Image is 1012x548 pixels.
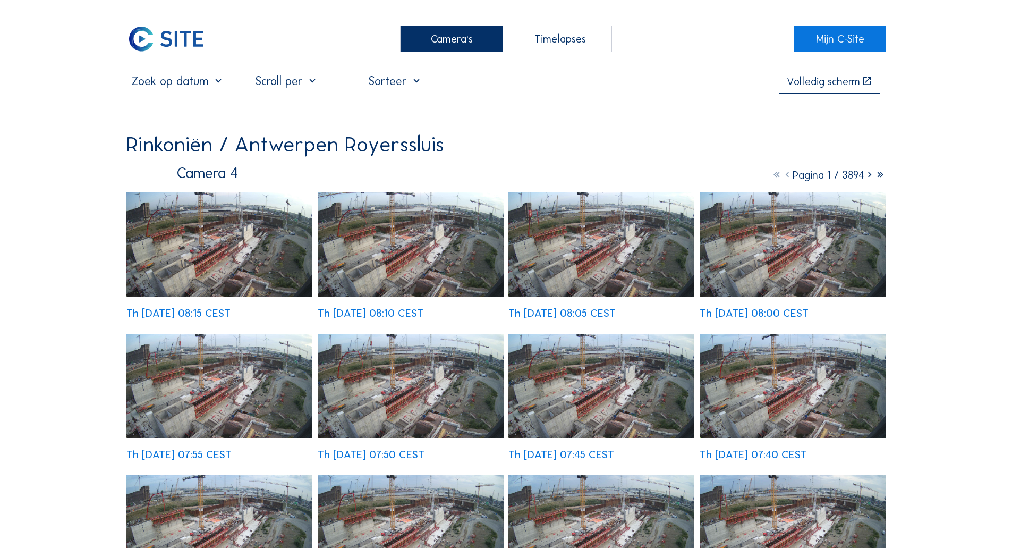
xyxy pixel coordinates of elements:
img: image_52555997 [318,192,504,297]
a: C-SITE Logo [126,26,217,52]
div: Th [DATE] 07:55 CEST [126,449,232,460]
div: Th [DATE] 08:10 CEST [318,308,423,318]
img: image_52555461 [318,334,504,439]
div: Th [DATE] 08:00 CEST [700,308,809,318]
div: Camera 4 [126,165,238,180]
span: Pagina 1 / 3894 [793,168,864,181]
div: Th [DATE] 07:40 CEST [700,449,807,460]
img: image_52556080 [126,192,312,297]
div: Th [DATE] 08:05 CEST [508,308,616,318]
div: Camera's [400,26,503,52]
img: image_52555693 [700,192,886,297]
div: Timelapses [509,26,612,52]
img: C-SITE Logo [126,26,206,52]
input: Zoek op datum 󰅀 [126,74,229,88]
div: Th [DATE] 07:45 CEST [508,449,614,460]
img: image_52555165 [700,334,886,439]
div: Th [DATE] 07:50 CEST [318,449,424,460]
div: Rinkoniën / Antwerpen Royerssluis [126,134,444,155]
img: image_52555606 [126,334,312,439]
div: Th [DATE] 08:15 CEST [126,308,231,318]
a: Mijn C-Site [794,26,885,52]
div: Volledig scherm [787,76,860,87]
img: image_52555841 [508,192,694,297]
img: image_52555313 [508,334,694,439]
